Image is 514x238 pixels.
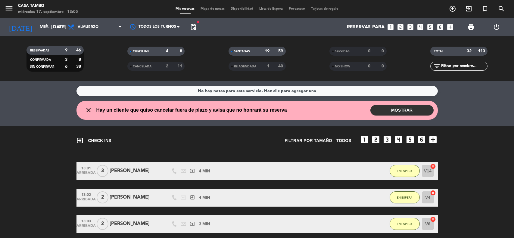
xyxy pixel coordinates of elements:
strong: 11 [177,64,183,68]
strong: 4 [166,49,168,53]
div: [PERSON_NAME] [110,167,161,175]
strong: 38 [76,64,82,69]
span: 13:01 [79,164,94,171]
strong: 6 [65,64,67,69]
span: 13:03 [79,217,94,224]
i: looks_5 [405,135,415,144]
i: looks_6 [417,135,426,144]
span: 3 [97,165,108,177]
i: filter_list [433,63,441,70]
span: SERVIDAS [335,50,350,53]
strong: 113 [478,49,486,53]
strong: 32 [467,49,472,53]
strong: 9 [65,48,67,52]
div: [PERSON_NAME] [110,193,161,201]
span: Mis reservas [173,7,198,11]
i: looks_one [387,23,394,31]
i: looks_3 [382,135,392,144]
i: add_box [428,135,438,144]
i: arrow_drop_down [56,23,63,31]
div: No hay notas para este servicio. Haz clic para agregar una [198,88,316,94]
span: Disponibilidad [228,7,256,11]
button: EN ESPERA [390,191,420,203]
div: Casa Tambo [18,3,78,9]
i: cancel [430,190,436,196]
span: CANCELADA [133,65,151,68]
i: power_settings_new [493,23,500,31]
span: RESERVADAS [30,49,49,52]
span: EN ESPERA [397,169,412,173]
span: 4 MIN [199,194,210,201]
span: CHECK INS [76,137,111,144]
i: looks_two [397,23,404,31]
strong: 2 [166,64,168,68]
strong: 0 [368,64,370,68]
strong: 3 [65,57,67,62]
span: fiber_manual_record [196,20,200,24]
span: CONFIRMADA [30,58,51,61]
i: looks_4 [394,135,403,144]
span: SIN CONFIRMAR [30,65,54,68]
button: EN ESPERA [390,218,420,230]
span: RE AGENDADA [234,65,256,68]
i: exit_to_app [190,168,195,174]
i: exit_to_app [190,195,195,200]
span: TOTAL [434,50,443,53]
i: looks_one [360,135,369,144]
span: Hay un cliente que quiso cancelar fuera de plazo y avisa que no honrará su reserva [96,106,287,114]
strong: 0 [382,49,385,53]
div: LOG OUT [484,18,509,36]
i: menu [5,4,14,13]
i: cancel [430,216,436,222]
i: add_box [446,23,454,31]
strong: 1 [267,64,269,68]
strong: 40 [278,64,284,68]
span: CHECK INS [133,50,149,53]
i: [DATE] [5,20,36,34]
span: pending_actions [190,23,197,31]
span: 13:02 [79,191,94,198]
i: cancel [430,163,436,169]
span: SENTADAS [234,50,250,53]
strong: 0 [382,64,385,68]
strong: 46 [76,48,82,52]
span: ARRIBADA [79,171,94,178]
i: turned_in_not [481,5,489,12]
span: EN ESPERA [397,196,412,199]
span: Pre-acceso [286,7,308,11]
span: Mapa de mesas [198,7,228,11]
span: Tarjetas de regalo [308,7,341,11]
i: add_circle_outline [449,5,456,12]
span: ARRIBADA [79,224,94,231]
span: Lista de Espera [256,7,286,11]
div: [PERSON_NAME] [110,220,161,228]
span: 4 MIN [199,168,210,175]
i: exit_to_app [76,137,84,144]
button: EN ESPERA [390,165,420,177]
span: ARRIBADA [79,197,94,204]
i: looks_6 [436,23,444,31]
i: looks_3 [407,23,414,31]
input: Filtrar por nombre... [441,63,487,70]
span: 3 MIN [199,221,210,227]
strong: 59 [278,49,284,53]
span: TODOS [336,137,351,144]
span: print [467,23,475,31]
span: 2 [97,218,108,230]
strong: 8 [180,49,183,53]
i: looks_two [371,135,381,144]
span: NO SHOW [335,65,350,68]
strong: 0 [368,49,370,53]
span: Filtrar por tamaño [285,137,332,144]
strong: 8 [79,57,82,62]
i: looks_5 [426,23,434,31]
span: Reservas para [347,24,385,30]
strong: 19 [265,49,269,53]
i: close [85,107,92,114]
i: exit_to_app [465,5,472,12]
button: MOSTRAR [370,105,434,116]
span: EN ESPERA [397,222,412,226]
span: Almuerzo [78,25,98,29]
i: exit_to_app [190,221,195,227]
i: looks_4 [416,23,424,31]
